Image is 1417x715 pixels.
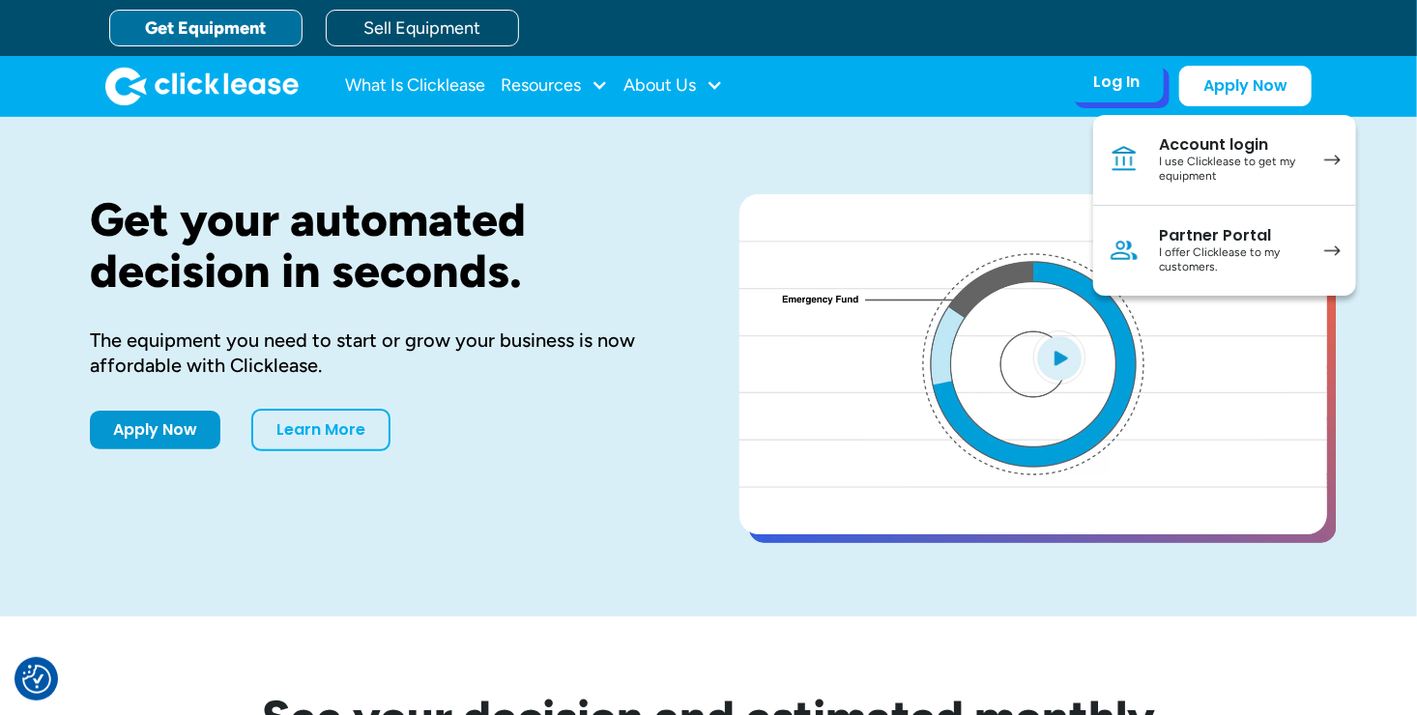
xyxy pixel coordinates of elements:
h1: Get your automated decision in seconds. [90,194,678,297]
img: Blue play button logo on a light blue circular background [1033,330,1085,385]
a: home [105,67,299,105]
a: Apply Now [1179,66,1312,106]
button: Consent Preferences [22,665,51,694]
img: Bank icon [1109,144,1140,175]
img: arrow [1324,155,1341,165]
nav: Log In [1093,115,1356,296]
div: Log In [1093,72,1140,92]
div: I use Clicklease to get my equipment [1159,155,1305,185]
div: Account login [1159,135,1305,155]
a: Apply Now [90,411,220,449]
img: Revisit consent button [22,665,51,694]
div: About Us [623,67,723,105]
a: Get Equipment [109,10,303,46]
a: What Is Clicklease [345,67,485,105]
img: Person icon [1109,235,1140,266]
a: open lightbox [739,194,1327,534]
a: Account loginI use Clicklease to get my equipment [1093,115,1356,206]
div: Partner Portal [1159,226,1305,245]
div: The equipment you need to start or grow your business is now affordable with Clicklease. [90,328,678,378]
img: Clicklease logo [105,67,299,105]
img: arrow [1324,245,1341,256]
div: Resources [501,67,608,105]
a: Learn More [251,409,390,451]
a: Sell Equipment [326,10,519,46]
div: I offer Clicklease to my customers. [1159,245,1305,275]
a: Partner PortalI offer Clicklease to my customers. [1093,206,1356,296]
